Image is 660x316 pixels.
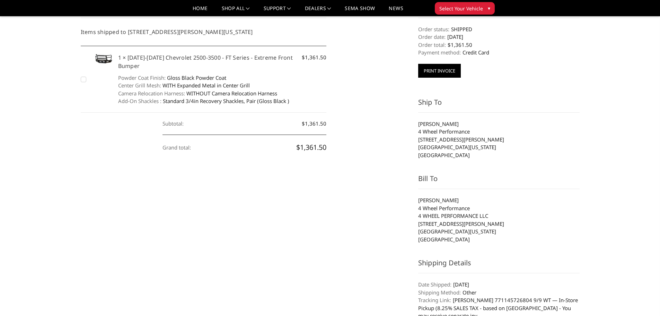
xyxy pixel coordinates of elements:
[418,220,580,228] li: [STREET_ADDRESS][PERSON_NAME]
[435,2,495,15] button: Select Your Vehicle
[418,196,580,204] li: [PERSON_NAME]
[418,33,580,41] dd: [DATE]
[418,136,580,144] li: [STREET_ADDRESS][PERSON_NAME]
[418,289,461,297] dt: Shipping Method:
[418,25,580,33] dd: SHIPPED
[418,120,580,128] li: [PERSON_NAME]
[488,5,490,12] span: ▾
[418,64,461,78] button: Print Invoice
[418,281,580,289] dd: [DATE]
[389,6,403,16] a: News
[222,6,250,16] a: shop all
[118,74,327,82] dd: Gloss Black Powder Coat
[118,82,327,89] dd: WITH Expanded Metal in Center Grill
[118,97,161,105] dt: Add-On Shackles :
[418,289,580,297] dd: Other
[418,228,580,236] li: [GEOGRAPHIC_DATA][US_STATE]
[162,136,191,159] dt: Grand total:
[345,6,375,16] a: SEMA Show
[118,97,327,105] dd: Standard 3/4in Recovery Shackles, Pair (Gloss Black )
[305,6,331,16] a: Dealers
[90,53,115,65] img: 2024-2025 Chevrolet 2500-3500 - FT Series - Extreme Front Bumper
[418,41,580,49] dd: $1,361.50
[418,236,580,244] li: [GEOGRAPHIC_DATA]
[418,212,580,220] li: 4 WHEEL PERFORMANCE LLC
[302,53,326,61] span: $1,361.50
[264,6,291,16] a: Support
[625,283,660,316] iframe: Chat Widget
[418,281,451,289] dt: Date Shipped:
[81,28,327,36] h5: Items shipped to [STREET_ADDRESS][PERSON_NAME][US_STATE]
[439,5,483,12] span: Select Your Vehicle
[418,296,451,304] dt: Tracking Link:
[418,25,449,33] dt: Order status:
[118,89,327,97] dd: WITHOUT Camera Relocation Harness
[162,135,326,160] dd: $1,361.50
[118,89,185,97] dt: Camera Relocation Harness:
[118,74,166,82] dt: Powder Coat Finish:
[418,173,580,189] h3: Bill To
[418,33,446,41] dt: Order date:
[118,53,327,70] h5: 1 × [DATE]-[DATE] Chevrolet 2500-3500 - FT Series - Extreme Front Bumper
[118,82,161,89] dt: Center Grill Mesh:
[418,204,580,212] li: 4 Wheel Performance
[162,112,326,135] dd: $1,361.50
[418,151,580,159] li: [GEOGRAPHIC_DATA]
[418,97,580,113] h3: Ship To
[418,128,580,136] li: 4 Wheel Performance
[193,6,208,16] a: Home
[418,49,461,57] dt: Payment method:
[162,112,184,135] dt: Subtotal:
[418,258,580,273] h3: Shipping Details
[418,143,580,151] li: [GEOGRAPHIC_DATA][US_STATE]
[418,49,580,57] dd: Credit Card
[418,41,446,49] dt: Order total:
